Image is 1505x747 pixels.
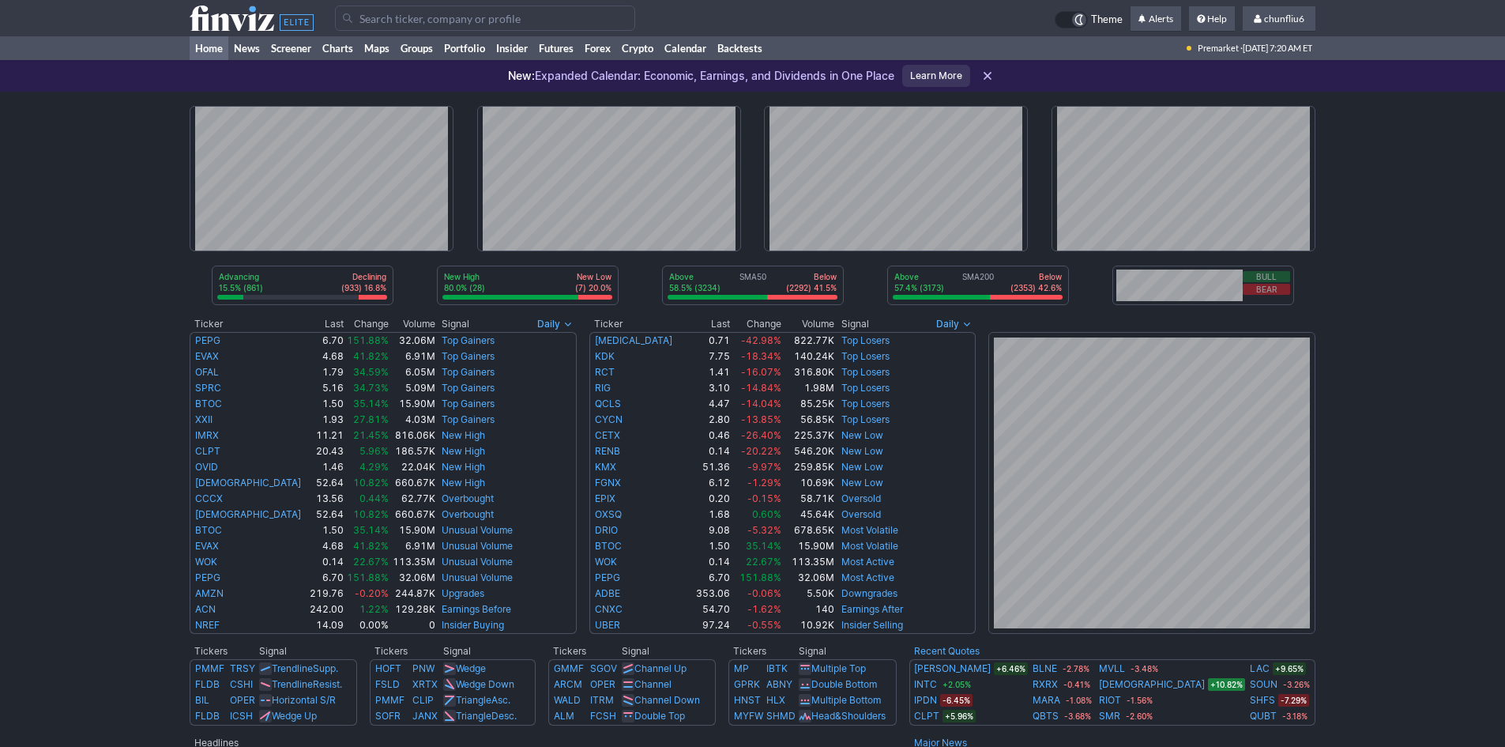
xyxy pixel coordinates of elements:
[634,662,687,674] a: Channel Up
[782,380,834,396] td: 1.98M
[444,271,485,282] p: New High
[442,445,485,457] a: New High
[353,366,389,378] span: 34.59%
[195,587,224,599] a: AMZN
[734,710,763,722] a: MYFW
[841,508,881,520] a: Oversold
[195,350,219,362] a: EVAX
[595,350,615,362] a: KDK
[389,396,436,412] td: 15.90M
[688,507,730,523] td: 1.68
[230,694,255,706] a: OPER
[595,366,615,378] a: RCT
[375,678,400,690] a: FSLD
[688,538,730,554] td: 1.50
[688,428,730,443] td: 0.46
[389,459,436,475] td: 22.04K
[595,398,621,409] a: QCLS
[307,428,344,443] td: 11.21
[841,382,890,394] a: Top Losers
[195,572,220,583] a: PEPG
[589,316,689,332] th: Ticker
[412,678,438,690] a: XRTX
[1099,692,1121,708] a: RIOT
[782,316,834,332] th: Volume
[616,36,659,60] a: Crypto
[766,710,796,722] a: SHMD
[442,540,513,552] a: Unusual Volume
[219,282,263,293] p: 15.5% (861)
[442,619,504,631] a: Insider Buying
[841,524,898,536] a: Most Volatile
[782,554,834,570] td: 113.35M
[230,710,253,722] a: ICSH
[782,523,834,538] td: 678.65K
[1264,13,1304,25] span: chunfliu6
[456,694,510,706] a: TriangleAsc.
[590,662,617,674] a: SGOV
[375,694,404,706] a: PMMF
[412,694,434,706] a: CLIP
[195,445,220,457] a: CLPT
[1099,677,1205,692] a: [DEMOGRAPHIC_DATA]
[841,366,890,378] a: Top Losers
[1010,282,1062,293] p: (2353) 42.6%
[389,443,436,459] td: 186.57K
[914,661,991,677] a: [PERSON_NAME]
[307,380,344,396] td: 5.16
[554,678,582,690] a: ARCM
[389,349,436,364] td: 6.91M
[375,710,401,722] a: SOFR
[395,36,438,60] a: Groups
[272,678,342,690] a: TrendlineResist.
[190,36,228,60] a: Home
[389,523,436,538] td: 15.90M
[195,508,301,520] a: [DEMOGRAPHIC_DATA]
[307,554,344,570] td: 0.14
[317,36,359,60] a: Charts
[782,332,834,349] td: 822.77K
[533,316,577,332] button: Signals interval
[442,398,495,409] a: Top Gainers
[669,271,721,282] p: Above
[734,694,761,706] a: HNST
[1250,708,1277,724] a: QUBT
[442,603,511,615] a: Earnings Before
[747,524,781,536] span: -5.32%
[442,429,485,441] a: New High
[688,475,730,491] td: 6.12
[1099,708,1120,724] a: SMR
[230,678,253,690] a: CSHI
[1033,692,1060,708] a: MARA
[272,662,313,674] span: Trendline
[595,524,618,536] a: DRIO
[782,412,834,428] td: 56.85K
[389,380,436,396] td: 5.09M
[195,524,222,536] a: BTOC
[786,271,837,282] p: Below
[442,366,495,378] a: Top Gainers
[307,412,344,428] td: 1.93
[272,710,317,722] a: Wedge Up
[579,36,616,60] a: Forex
[389,554,436,570] td: 113.35M
[1243,36,1312,60] span: [DATE] 7:20 AM ET
[595,382,611,394] a: RIG
[747,477,781,489] span: -1.29%
[688,380,730,396] td: 3.10
[353,524,389,536] span: 35.14%
[782,459,834,475] td: 259.85K
[688,459,730,475] td: 51.36
[491,36,533,60] a: Insider
[353,508,389,520] span: 10.82%
[375,662,401,674] a: HOFT
[389,538,436,554] td: 6.91M
[195,398,222,409] a: BTOC
[389,570,436,586] td: 32.06M
[341,271,386,282] p: Declining
[894,282,944,293] p: 57.4% (3173)
[1189,6,1235,32] a: Help
[389,316,436,332] th: Volume
[782,475,834,491] td: 10.69K
[841,445,883,457] a: New Low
